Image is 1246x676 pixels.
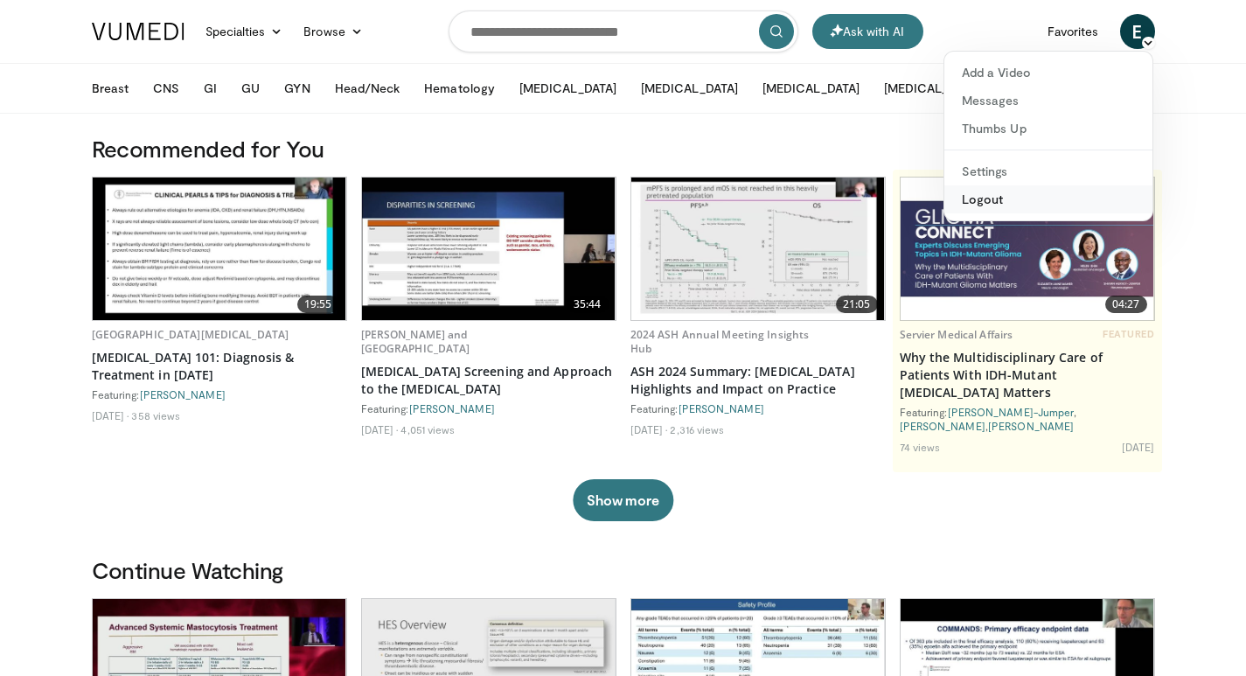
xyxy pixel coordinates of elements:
span: FEATURED [1103,328,1154,340]
button: GI [193,71,227,106]
span: 04:27 [1105,296,1147,313]
a: 04:27 [901,178,1154,320]
a: ASH 2024 Summary: [MEDICAL_DATA] Highlights and Impact on Practice [630,363,886,398]
button: Hematology [414,71,505,106]
a: 35:44 [362,178,616,320]
a: Add a Video [944,59,1152,87]
button: Show more [573,479,673,521]
li: [DATE] [361,422,399,436]
img: f78e761e-8b9f-4bad-b8a2-4584cf766e13.png.620x360_q85_upscale.jpg [901,178,1154,320]
a: [PERSON_NAME]-Jumper [948,406,1074,418]
h3: Continue Watching [92,556,1155,584]
a: [MEDICAL_DATA] Screening and Approach to the [MEDICAL_DATA] [361,363,616,398]
li: [DATE] [630,422,668,436]
a: [PERSON_NAME] [679,402,764,415]
span: 19:55 [297,296,339,313]
span: 35:44 [567,296,609,313]
li: 74 views [900,440,941,454]
a: [MEDICAL_DATA] 101: Diagnosis & Treatment in [DATE] [92,349,347,384]
img: 1019b00a-3ead-468f-a4ec-9f872e6bceae.620x360_q85_upscale.jpg [362,178,616,320]
input: Search topics, interventions [449,10,798,52]
a: Browse [293,14,373,49]
span: 21:05 [836,296,878,313]
a: Settings [944,157,1152,185]
a: [PERSON_NAME] [988,420,1074,432]
button: GU [231,71,270,106]
button: [MEDICAL_DATA] [630,71,748,106]
a: Servier Medical Affairs [900,327,1013,342]
img: 261cbb63-91cb-4edb-8a5a-c03d1dca5769.620x360_q85_upscale.jpg [631,178,885,320]
div: Featuring: [92,387,347,401]
button: CNS [143,71,190,106]
div: Featuring: [630,401,886,415]
li: [DATE] [1122,440,1155,454]
a: 21:05 [631,178,885,320]
a: [GEOGRAPHIC_DATA][MEDICAL_DATA] [92,327,289,342]
button: Head/Neck [324,71,411,106]
a: Thumbs Up [944,115,1152,143]
a: 19:55 [93,178,346,320]
li: 358 views [131,408,180,422]
div: E [943,51,1153,221]
img: ff9746a4-799b-4db6-bfc8-ecad89d59b6d.620x360_q85_upscale.jpg [93,178,346,320]
button: [MEDICAL_DATA] [509,71,627,106]
a: [PERSON_NAME] and [GEOGRAPHIC_DATA] [361,327,470,356]
div: Featuring: [361,401,616,415]
button: [MEDICAL_DATA] [752,71,870,106]
a: Messages [944,87,1152,115]
button: GYN [274,71,320,106]
a: [PERSON_NAME] [900,420,985,432]
li: 4,051 views [400,422,455,436]
a: 2024 ASH Annual Meeting Insights Hub [630,327,810,356]
button: Ask with AI [812,14,923,49]
button: [MEDICAL_DATA] [874,71,992,106]
a: Specialties [195,14,294,49]
button: Breast [81,71,139,106]
div: Featuring: , , [900,405,1155,433]
a: Favorites [1037,14,1110,49]
h3: Recommended for You [92,135,1155,163]
li: 2,316 views [670,422,724,436]
a: [PERSON_NAME] [409,402,495,415]
a: [PERSON_NAME] [140,388,226,401]
a: Why the Multidisciplinary Care of Patients With IDH-Mutant [MEDICAL_DATA] Matters [900,349,1155,401]
li: [DATE] [92,408,129,422]
img: VuMedi Logo [92,23,184,40]
a: Logout [944,185,1152,213]
a: E [1120,14,1155,49]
